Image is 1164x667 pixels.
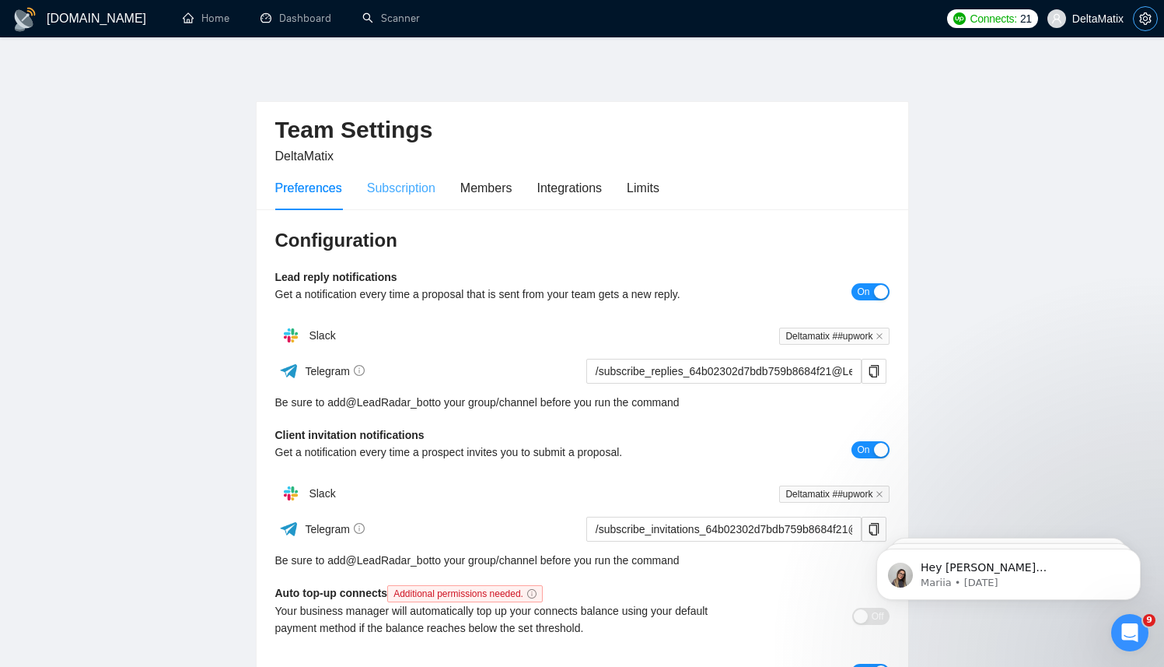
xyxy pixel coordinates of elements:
[857,441,869,458] span: On
[862,359,886,384] button: copy
[1111,614,1148,651] iframe: Intercom live chat
[309,487,335,500] span: Slack
[275,478,306,509] img: hpQkSZIkSZIkSZIkSZIkSZIkSZIkSZIkSZIkSZIkSZIkSZIkSZIkSZIkSZIkSZIkSZIkSZIkSZIkSZIkSZIkSZIkSZIkSZIkS...
[275,587,549,599] b: Auto top-up connects
[305,523,365,535] span: Telegram
[275,394,890,411] div: Be sure to add to your group/channel before you run the command
[362,12,420,25] a: searchScanner
[1143,614,1155,627] span: 9
[537,178,603,198] div: Integrations
[279,361,299,381] img: ww3wtPAAAAAElFTkSuQmCC
[1133,12,1158,25] a: setting
[275,149,334,163] span: DeltaMatix
[354,523,365,534] span: info-circle
[1051,13,1062,24] span: user
[876,332,883,340] span: close
[275,444,736,461] div: Get a notification every time a prospect invites you to submit a proposal.
[779,486,889,503] span: Deltamatix ##upwork
[275,286,736,303] div: Get a notification every time a proposal that is sent from your team gets a new reply.
[627,178,659,198] div: Limits
[460,178,512,198] div: Members
[876,490,883,498] span: close
[68,60,268,74] p: Message from Mariia, sent 2w ago
[779,328,889,345] span: Deltamatix ##upwork
[367,178,435,198] div: Subscription
[857,283,869,300] span: On
[853,516,1164,625] iframe: Intercom notifications message
[183,12,229,25] a: homeHome
[346,394,432,411] a: @LeadRadar_bot
[275,429,425,441] b: Client invitation notifications
[309,329,335,342] span: Slack
[12,7,37,32] img: logo
[387,585,543,602] span: Additional permissions needed.
[275,271,397,283] b: Lead reply notifications
[275,552,890,569] div: Be sure to add to your group/channel before you run the command
[305,365,365,377] span: Telegram
[354,365,365,376] span: info-circle
[275,178,342,198] div: Preferences
[862,365,886,377] span: copy
[527,589,537,599] span: info-circle
[1133,6,1158,31] button: setting
[346,552,432,569] a: @LeadRadar_bot
[1020,10,1032,27] span: 21
[1134,12,1157,25] span: setting
[953,12,966,25] img: upwork-logo.png
[970,10,1017,27] span: Connects:
[260,12,331,25] a: dashboardDashboard
[275,602,736,637] div: Your business manager will automatically top up your connects balance using your default payment ...
[279,519,299,539] img: ww3wtPAAAAAElFTkSuQmCC
[275,320,306,351] img: hpQkSZIkSZIkSZIkSZIkSZIkSZIkSZIkSZIkSZIkSZIkSZIkSZIkSZIkSZIkSZIkSZIkSZIkSZIkSZIkSZIkSZIkSZIkSZIkS...
[275,228,890,253] h3: Configuration
[68,45,268,290] span: Hey [PERSON_NAME][EMAIL_ADDRESS][DOMAIN_NAME], Looks like your Upwork agency Deltamatix - Full St...
[275,114,890,146] h2: Team Settings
